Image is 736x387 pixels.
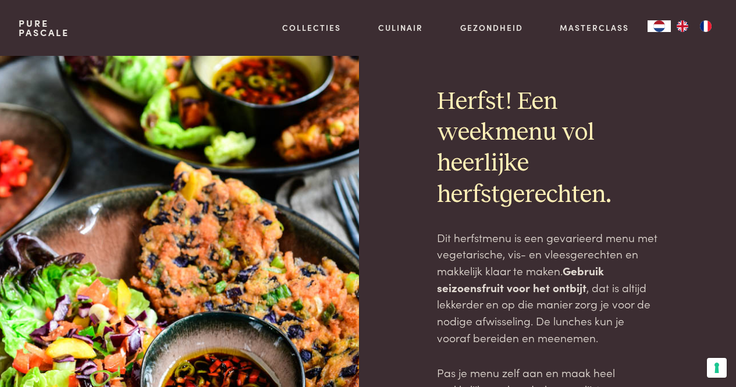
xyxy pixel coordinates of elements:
strong: Gebruik seizoensfruit voor het ontbijt [437,262,604,295]
a: Culinair [378,22,423,34]
a: Masterclass [560,22,629,34]
a: FR [694,20,717,32]
h2: Herfst! Een weekmenu vol heerlijke herfstgerechten. [437,87,657,211]
ul: Language list [671,20,717,32]
a: EN [671,20,694,32]
a: PurePascale [19,19,69,37]
p: Dit herfstmenu is een gevarieerd menu met vegetarische, vis- en vleesgerechten en makkelijk klaar... [437,229,657,346]
aside: Language selected: Nederlands [648,20,717,32]
a: Collecties [282,22,341,34]
a: Gezondheid [460,22,523,34]
button: Uw voorkeuren voor toestemming voor trackingtechnologieën [707,358,727,378]
a: NL [648,20,671,32]
div: Language [648,20,671,32]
